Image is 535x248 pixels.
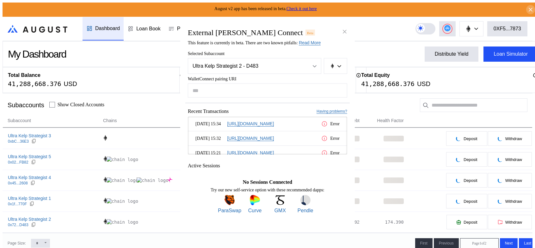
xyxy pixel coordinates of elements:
label: Show Closed Accounts [58,102,104,108]
h2: Total Balance [8,72,40,78]
div: Loan Book [136,26,161,32]
div: Page Size: [8,241,26,245]
span: Previous [439,241,454,245]
td: 174.390 [360,212,404,232]
div: Ultra Kelp Strategist 3 [8,133,51,139]
img: chain logo [167,177,173,183]
span: Deposit [464,199,477,204]
span: Deposit [464,220,477,225]
span: WalletConnect pairing URI [188,77,347,82]
div: USD [64,80,77,88]
a: CurveCurve [243,195,267,214]
img: pending [456,199,461,204]
span: [DATE] 15:34 [195,121,225,126]
div: 0x02...FB82 [8,160,28,164]
img: chain logo [107,177,138,183]
a: [URL][DOMAIN_NAME] [227,121,274,127]
a: [URL][DOMAIN_NAME] [227,150,274,156]
a: ParaSwapParaSwap [218,195,241,214]
div: Loan Simulator [494,51,528,57]
img: pending [498,136,503,141]
span: Withdraw [505,136,522,141]
span: Debt [350,117,360,124]
div: Beta [305,30,315,35]
div: 0x1f...770F [8,202,27,206]
span: Curve [248,208,262,214]
a: Check it out here [286,6,317,11]
img: chain logo [102,135,108,141]
span: This feature is currently in beta. There are two known pitfalls: [188,40,321,45]
button: chain logo [324,58,347,74]
div: Error [321,150,340,156]
div: 0XF5...7873 [494,26,521,32]
img: ParaSwap [224,195,235,205]
div: Error [321,121,340,127]
img: pending [498,178,503,183]
img: chain logo [330,64,335,69]
a: Having problems? [317,109,347,114]
span: August v2 app has been released in beta. [214,6,317,11]
span: Deposit [464,178,477,183]
img: Curve [250,195,260,205]
img: chain logo [102,198,108,203]
span: No Sessions Connected [243,179,292,185]
img: chain logo [102,219,108,224]
span: Health Factor [377,117,404,124]
div: Distribute Yield [435,51,469,57]
span: Pendle [298,208,313,214]
button: Open menu [188,58,321,74]
span: [DATE] 15:32 [195,136,225,141]
span: Selected Subaccount [188,51,347,56]
div: Ultra Kelp Strategist 2 - D483 [193,63,303,69]
a: [URL][DOMAIN_NAME] [227,136,274,141]
span: GMX [274,208,286,214]
h2: External [PERSON_NAME] Connect [188,28,303,37]
span: Withdraw [505,220,522,225]
img: pending [456,136,461,141]
img: pending [498,199,503,204]
img: chain logo [102,177,108,183]
span: Withdraw [505,178,522,183]
span: Subaccount [8,117,31,124]
div: Ultra Kelp Strategist 4 [8,175,51,180]
img: GMX [275,195,285,205]
div: Ultra Kelp Strategist 1 [8,195,51,201]
img: pending [498,157,503,162]
span: First [420,241,427,245]
div: Error [321,135,340,142]
img: chain logo [107,157,138,162]
div: Ultra Kelp Strategist 2 [8,216,51,222]
img: pending [456,157,461,162]
a: PendlePendle [294,195,317,214]
div: 0x72...D483 [8,223,28,227]
img: pending [456,178,461,183]
span: Deposit [464,157,477,162]
button: close modal [340,27,350,37]
img: chain logo [102,156,108,162]
span: Deposit [464,136,477,141]
span: Next [505,241,513,245]
span: Chains [103,117,117,124]
a: Read More [299,40,321,46]
span: Page 1 of 2 [472,241,486,246]
img: chain logo [137,177,168,183]
span: Withdraw [505,157,522,162]
div: 0x45...2608 [8,181,28,185]
span: [DATE] 15:21 [195,150,225,155]
div: 41,288,668.376 [361,80,415,88]
img: chain logo [465,25,472,32]
div: 41,288,668.376 [8,80,61,88]
a: GMXGMX [268,195,292,214]
h2: Total Equity [361,72,390,78]
div: USD [417,80,430,88]
span: Recent Transactions [188,108,229,114]
div: Ultra Kelp Strategist 5 [8,154,51,159]
span: Try our new self-service option with these recommended dapps: [211,188,324,193]
img: chain logo [107,198,138,204]
div: My Dashboard [8,48,66,60]
span: Last [524,241,531,245]
span: Withdraw [505,199,522,204]
div: Dashboard [95,26,120,31]
img: Pendle [300,195,311,205]
div: 0xbC...36E3 [8,139,29,144]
